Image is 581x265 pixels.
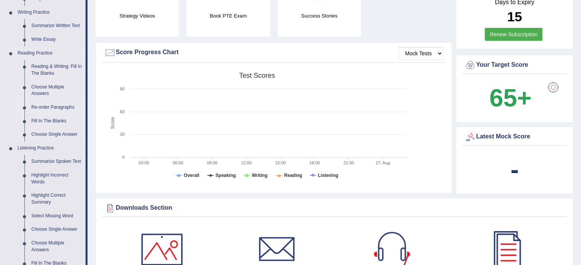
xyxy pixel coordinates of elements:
[207,161,218,165] text: 09:00
[375,161,390,165] tspan: 27. Aug
[186,12,270,20] h4: Book PTE Exam
[28,128,86,141] a: Choose Single Answer
[252,173,267,178] tspan: Writing
[14,141,86,155] a: Listening Practice
[104,47,443,58] div: Score Progress Chart
[120,109,125,114] text: 60
[464,131,565,143] div: Latest Mock Score
[28,19,86,33] a: Summarize Written Text
[28,60,86,80] a: Reading & Writing: Fill In The Blanks
[278,12,361,20] h4: Success Stories
[28,236,86,257] a: Choose Multiple Answers
[173,161,183,165] text: 06:00
[14,6,86,19] a: Writing Practice
[120,132,125,137] text: 30
[28,114,86,128] a: Fill In The Blanks
[343,161,354,165] text: 21:00
[489,84,531,112] b: 65+
[485,28,542,41] a: Renew Subscription
[28,189,86,209] a: Highlight Correct Summary
[139,161,149,165] text: 03:00
[507,9,522,24] b: 15
[318,173,338,178] tspan: Listening
[28,169,86,189] a: Highlight Incorrect Words
[284,173,302,178] tspan: Reading
[28,101,86,114] a: Re-order Paragraphs
[275,161,286,165] text: 15:00
[120,87,125,91] text: 90
[110,117,115,129] tspan: Score
[184,173,199,178] tspan: Overall
[28,80,86,101] a: Choose Multiple Answers
[122,155,125,159] text: 0
[241,161,252,165] text: 12:00
[309,161,320,165] text: 18:00
[95,12,179,20] h4: Strategy Videos
[28,33,86,47] a: Write Essay
[464,59,565,71] div: Your Target Score
[510,156,519,183] b: -
[239,72,275,79] tspan: Test scores
[28,155,86,169] a: Summarize Spoken Text
[28,209,86,223] a: Select Missing Word
[104,202,565,214] div: Downloads Section
[14,47,86,60] a: Reading Practice
[215,173,236,178] tspan: Speaking
[28,223,86,236] a: Choose Single Answer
